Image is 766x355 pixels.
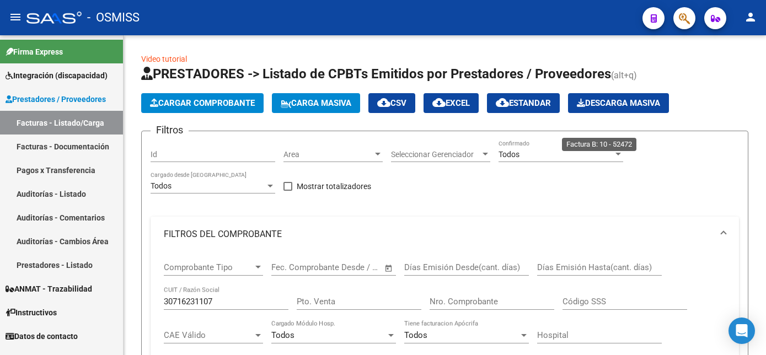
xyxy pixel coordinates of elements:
span: Todos [271,330,294,340]
span: EXCEL [432,98,470,108]
span: Mostrar totalizadores [297,180,371,193]
span: ANMAT - Trazabilidad [6,283,92,295]
span: Todos [404,330,427,340]
input: Start date [271,262,307,272]
button: EXCEL [424,93,479,113]
span: Seleccionar Gerenciador [391,150,480,159]
mat-icon: cloud_download [377,96,390,109]
button: Carga Masiva [272,93,360,113]
span: Todos [499,150,519,159]
span: Datos de contacto [6,330,78,342]
div: Open Intercom Messenger [728,318,755,344]
button: CSV [368,93,415,113]
span: Prestadores / Proveedores [6,93,106,105]
a: Video tutorial [141,55,187,63]
mat-icon: person [744,10,757,24]
button: Descarga Masiva [568,93,669,113]
mat-icon: menu [9,10,22,24]
app-download-masive: Descarga masiva de comprobantes (adjuntos) [568,93,669,113]
span: Descarga Masiva [577,98,660,108]
button: Open calendar [383,262,395,275]
span: CAE Válido [164,330,253,340]
mat-panel-title: FILTROS DEL COMPROBANTE [164,228,713,240]
span: Cargar Comprobante [150,98,255,108]
span: Firma Express [6,46,63,58]
h3: Filtros [151,122,189,138]
button: Estandar [487,93,560,113]
span: Integración (discapacidad) [6,69,108,82]
span: Instructivos [6,306,57,319]
input: End date [317,262,371,272]
mat-expansion-panel-header: FILTROS DEL COMPROBANTE [151,217,739,252]
button: Cargar Comprobante [141,93,264,113]
span: - OSMISS [87,6,140,30]
span: Area [283,150,373,159]
mat-icon: cloud_download [496,96,509,109]
span: CSV [377,98,406,108]
span: Todos [151,181,172,190]
span: PRESTADORES -> Listado de CPBTs Emitidos por Prestadores / Proveedores [141,66,611,82]
span: (alt+q) [611,70,637,80]
span: Comprobante Tipo [164,262,253,272]
mat-icon: cloud_download [432,96,446,109]
span: Carga Masiva [281,98,351,108]
span: Estandar [496,98,551,108]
